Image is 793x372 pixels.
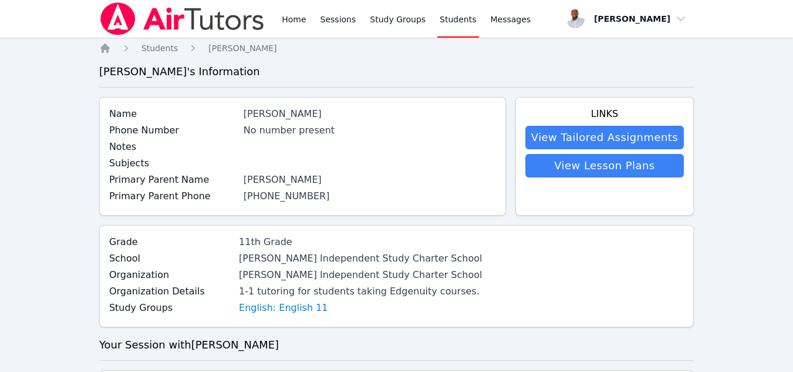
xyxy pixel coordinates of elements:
label: Study Groups [109,301,232,315]
div: No number present [244,123,496,138]
label: Name [109,107,237,121]
a: Students [141,42,178,54]
label: School [109,252,232,266]
h3: [PERSON_NAME] 's Information [99,63,694,80]
label: Organization [109,268,232,282]
div: [PERSON_NAME] Independent Study Charter School [239,252,482,266]
span: Messages [491,14,531,25]
h4: Links [525,107,684,121]
a: View Lesson Plans [525,154,684,177]
div: [PERSON_NAME] [244,107,496,121]
label: Organization Details [109,284,232,299]
div: [PERSON_NAME] [244,173,496,187]
a: View Tailored Assignments [525,126,684,149]
div: 1-1 tutoring for students taking Edgenuity courses. [239,284,482,299]
label: Grade [109,235,232,249]
a: English: English 11 [239,301,328,315]
h3: Your Session with [PERSON_NAME] [99,337,694,353]
label: Notes [109,140,237,154]
label: Phone Number [109,123,237,138]
a: [PERSON_NAME] [208,42,276,54]
a: [PHONE_NUMBER] [244,190,330,202]
img: Air Tutors [99,2,265,35]
span: Students [141,43,178,53]
div: [PERSON_NAME] Independent Study Charter School [239,268,482,282]
span: [PERSON_NAME] [208,43,276,53]
label: Subjects [109,156,237,170]
label: Primary Parent Name [109,173,237,187]
label: Primary Parent Phone [109,189,237,203]
nav: Breadcrumb [99,42,694,54]
div: 11th Grade [239,235,482,249]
